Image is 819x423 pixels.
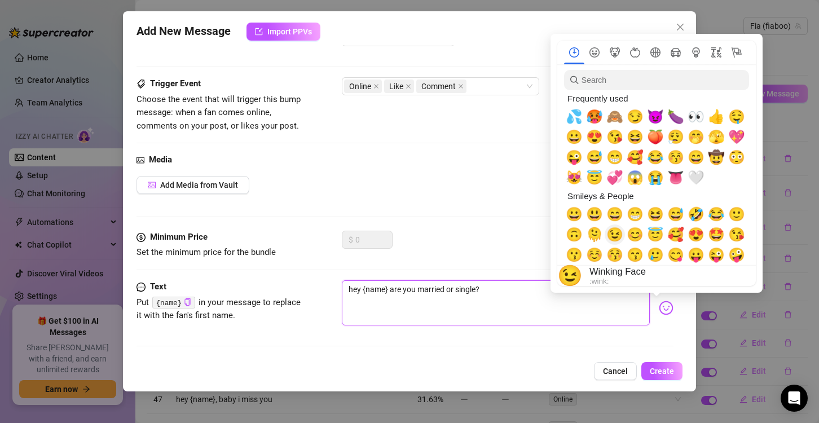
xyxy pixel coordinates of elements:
span: dollar [136,231,146,244]
button: Cancel [594,362,637,380]
strong: Minimum Price [150,232,208,242]
span: Choose the event that will trigger this bump message: when a fan comes online, comments on your p... [136,94,301,131]
span: Add New Message [136,23,231,41]
button: Import PPVs [246,23,320,41]
span: Like [384,80,414,93]
textarea: hey {name} are you married or single? [342,280,650,325]
span: Comment [421,80,456,92]
span: Comment [416,80,466,93]
strong: Text [150,281,166,292]
button: Click to Copy [184,298,191,307]
div: Open Intercom Messenger [781,385,808,412]
span: Create [650,367,674,376]
span: Online [349,80,371,92]
span: copy [184,298,191,306]
span: Like [389,80,403,92]
span: close [373,83,379,89]
button: Add Media from Vault [136,176,249,194]
span: close [458,83,464,89]
span: Set the minimum price for the bundle [136,247,276,257]
span: Close [671,23,689,32]
span: picture [148,181,156,189]
span: message [136,280,146,294]
button: Close [671,18,689,36]
span: Cancel [603,367,628,376]
span: tags [136,77,146,91]
img: svg%3e [659,301,673,315]
span: import [255,28,263,36]
button: Create [641,362,682,380]
span: Put in your message to replace it with the fan's first name. [136,297,301,321]
span: close [676,23,685,32]
span: picture [136,153,144,167]
span: Import PPVs [267,27,312,36]
span: Online [344,80,382,93]
span: Add Media from Vault [160,180,238,190]
span: close [406,83,411,89]
strong: Media [149,155,172,165]
code: {name} [152,297,195,309]
strong: Trigger Event [150,78,201,89]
